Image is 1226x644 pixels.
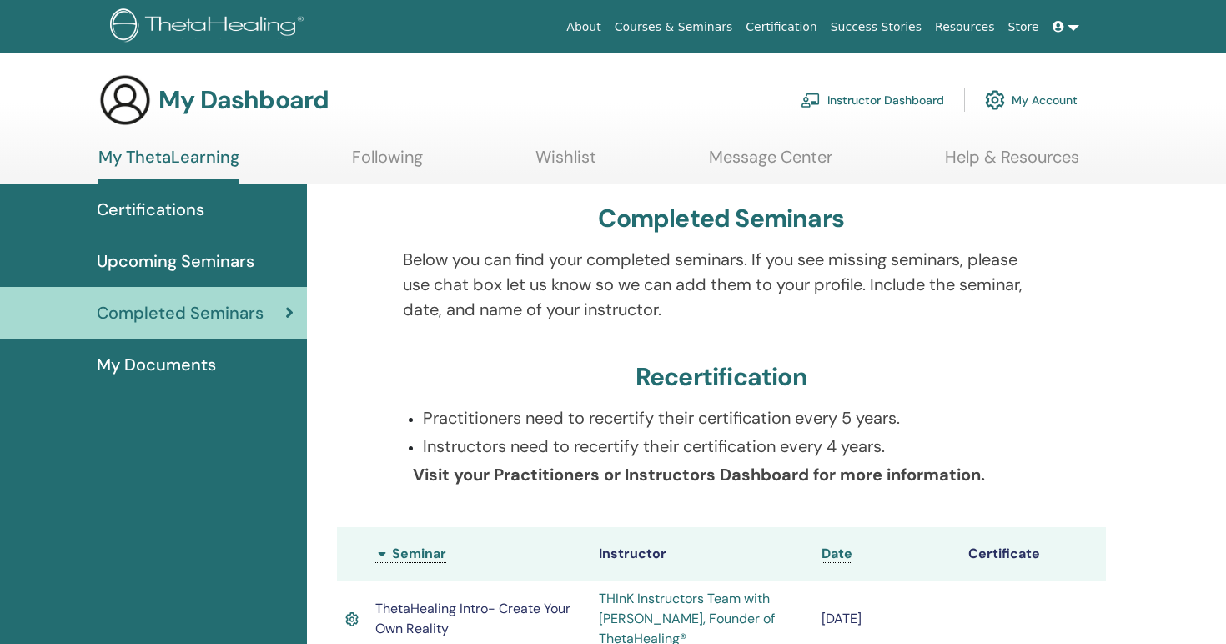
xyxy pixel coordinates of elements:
[590,527,814,581] th: Instructor
[636,362,807,392] h3: Recertification
[413,464,985,486] b: Visit your Practitioners or Instructors Dashboard for more information.
[822,545,852,563] a: Date
[801,82,944,118] a: Instructor Dashboard
[598,204,844,234] h3: Completed Seminars
[945,147,1079,179] a: Help & Resources
[985,82,1078,118] a: My Account
[375,600,570,637] span: ThetaHealing Intro- Create Your Own Reality
[97,249,254,274] span: Upcoming Seminars
[158,85,329,115] h3: My Dashboard
[801,93,821,108] img: chalkboard-teacher.svg
[423,405,1040,430] p: Practitioners need to recertify their certification every 5 years.
[345,609,359,629] img: Active Certificate
[608,12,740,43] a: Courses & Seminars
[824,12,928,43] a: Success Stories
[97,352,216,377] span: My Documents
[98,147,239,184] a: My ThetaLearning
[423,434,1040,459] p: Instructors need to recertify their certification every 4 years.
[822,545,852,562] span: Date
[739,12,823,43] a: Certification
[98,73,152,127] img: generic-user-icon.jpg
[560,12,607,43] a: About
[535,147,596,179] a: Wishlist
[97,197,204,222] span: Certifications
[97,300,264,325] span: Completed Seminars
[110,8,309,46] img: logo.png
[985,86,1005,114] img: cog.svg
[403,247,1040,322] p: Below you can find your completed seminars. If you see missing seminars, please use chat box let ...
[960,527,1106,581] th: Certificate
[352,147,423,179] a: Following
[1002,12,1046,43] a: Store
[928,12,1002,43] a: Resources
[709,147,832,179] a: Message Center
